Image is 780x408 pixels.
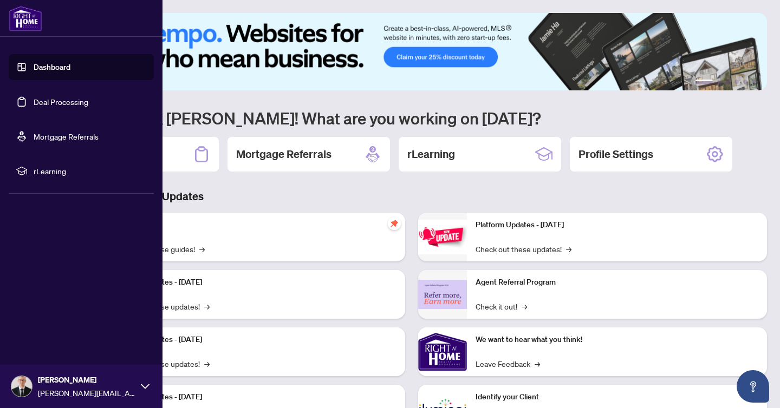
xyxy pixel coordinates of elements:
[726,80,730,84] button: 3
[418,220,467,254] img: Platform Updates - June 23, 2025
[743,80,747,84] button: 5
[476,391,758,403] p: Identify your Client
[695,80,713,84] button: 1
[476,219,758,231] p: Platform Updates - [DATE]
[11,376,32,397] img: Profile Icon
[56,108,767,128] h1: Welcome back [PERSON_NAME]! What are you working on [DATE]?
[717,80,721,84] button: 2
[734,80,739,84] button: 4
[114,277,396,288] p: Platform Updates - [DATE]
[114,219,396,231] p: Self-Help
[388,217,401,230] span: pushpin
[737,370,769,403] button: Open asap
[114,334,396,346] p: Platform Updates - [DATE]
[418,280,467,310] img: Agent Referral Program
[56,189,767,204] h3: Brokerage & Industry Updates
[34,97,88,107] a: Deal Processing
[34,62,70,72] a: Dashboard
[752,80,756,84] button: 6
[204,358,210,370] span: →
[56,13,767,90] img: Slide 0
[522,300,527,312] span: →
[476,277,758,288] p: Agent Referral Program
[199,243,205,255] span: →
[407,147,455,162] h2: rLearning
[566,243,571,255] span: →
[578,147,653,162] h2: Profile Settings
[9,5,42,31] img: logo
[476,334,758,346] p: We want to hear what you think!
[34,165,146,177] span: rLearning
[38,374,135,386] span: [PERSON_NAME]
[34,131,99,141] a: Mortgage Referrals
[476,358,540,370] a: Leave Feedback→
[418,327,467,376] img: We want to hear what you think!
[236,147,331,162] h2: Mortgage Referrals
[204,300,210,312] span: →
[114,391,396,403] p: Platform Updates - [DATE]
[38,387,135,399] span: [PERSON_NAME][EMAIL_ADDRESS][DOMAIN_NAME]
[476,243,571,255] a: Check out these updates!→
[476,300,527,312] a: Check it out!→
[535,358,540,370] span: →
